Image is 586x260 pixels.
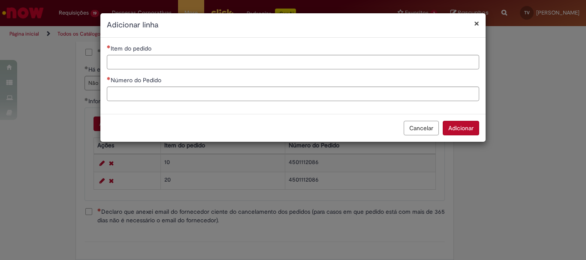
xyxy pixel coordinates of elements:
[107,55,479,69] input: Item do pedido
[404,121,439,135] button: Cancelar
[107,45,111,48] span: Necessários
[107,77,111,80] span: Necessários
[111,76,163,84] span: Número do Pedido
[107,20,479,31] h2: Adicionar linha
[443,121,479,135] button: Adicionar
[111,45,153,52] span: Item do pedido
[107,87,479,101] input: Número do Pedido
[474,19,479,28] button: Fechar modal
